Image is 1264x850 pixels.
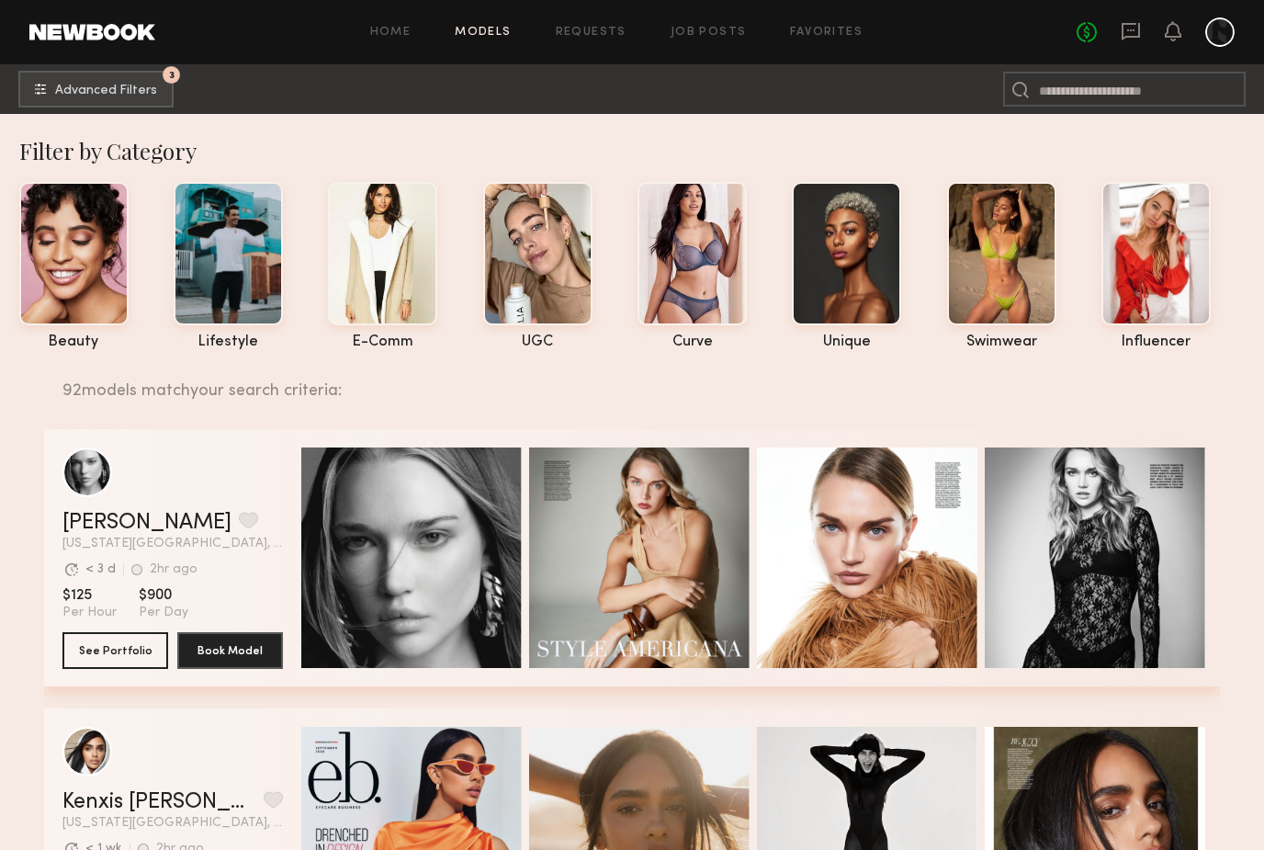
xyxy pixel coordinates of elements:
a: Home [370,27,412,39]
span: [US_STATE][GEOGRAPHIC_DATA], [GEOGRAPHIC_DATA] [62,817,283,830]
div: Filter by Category [19,136,1264,165]
a: Requests [556,27,626,39]
div: UGC [483,334,592,350]
div: swimwear [947,334,1056,350]
div: beauty [19,334,129,350]
span: Per Hour [62,605,117,621]
div: < 3 d [85,563,116,576]
div: influencer [1101,334,1211,350]
a: Job Posts [671,27,747,39]
div: e-comm [328,334,437,350]
button: 3Advanced Filters [18,71,174,108]
div: 92 models match your search criteria: [62,361,1205,400]
span: $900 [139,586,188,605]
a: Favorites [790,27,863,39]
span: [US_STATE][GEOGRAPHIC_DATA], [GEOGRAPHIC_DATA] [62,538,283,550]
span: Advanced Filters [55,85,157,97]
div: curve [638,334,747,350]
a: Kenxis [PERSON_NAME] [62,791,256,813]
a: Models [455,27,511,39]
span: 3 [169,71,175,79]
button: See Portfolio [62,632,168,669]
button: Book Model [177,632,283,669]
div: 2hr ago [150,563,197,576]
a: [PERSON_NAME] [62,512,231,534]
span: $125 [62,586,117,605]
span: Per Day [139,605,188,621]
div: unique [792,334,901,350]
div: lifestyle [174,334,283,350]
